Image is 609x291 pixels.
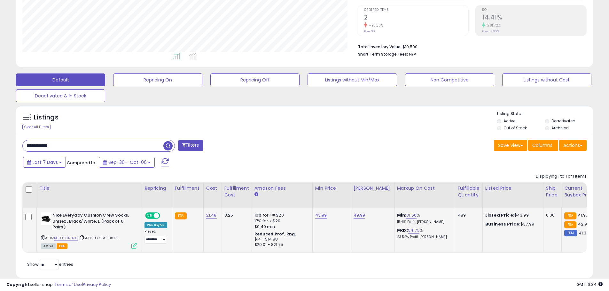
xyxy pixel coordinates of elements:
[22,124,51,130] div: Clear All Filters
[397,235,450,239] p: 23.52% Profit [PERSON_NAME]
[23,157,66,168] button: Last 7 Days
[254,231,296,237] b: Reduced Prof. Rng.
[358,51,408,57] b: Short Term Storage Fees:
[364,8,468,12] span: Ordered Items
[564,230,577,236] small: FBM
[485,185,541,192] div: Listed Price
[497,111,593,117] p: Listing States:
[482,29,499,33] small: Prev: -7.93%
[528,140,558,151] button: Columns
[113,73,202,86] button: Repricing On
[144,185,169,192] div: Repricing
[482,14,586,22] h2: 14.41%
[405,73,494,86] button: Non Competitive
[546,185,559,198] div: Ship Price
[224,212,247,218] div: 8.25
[144,222,167,228] div: Win BuyBox
[578,221,590,227] span: 42.99
[564,185,597,198] div: Current Buybox Price
[175,212,187,219] small: FBA
[358,42,582,50] li: $10,590
[397,227,450,239] div: %
[485,212,514,218] b: Listed Price:
[354,212,365,218] a: 49.99
[206,212,217,218] a: 21.48
[546,212,557,218] div: 0.00
[159,213,169,218] span: OFF
[364,14,468,22] h2: 2
[108,159,147,165] span: Sep-30 - Oct-06
[458,185,480,198] div: Fulfillable Quantity
[397,212,407,218] b: Min:
[564,221,576,228] small: FBA
[39,185,139,192] div: Title
[206,185,219,192] div: Cost
[397,185,452,192] div: Markup on Cost
[99,157,155,168] button: Sep-30 - Oct-06
[210,73,300,86] button: Repricing Off
[532,142,552,149] span: Columns
[6,282,111,288] div: seller snap | |
[409,51,417,57] span: N/A
[52,212,130,232] b: Nike Everyday Cushion Crew Socks, Unisex , Black/White, L (Pack of 6 Pairs )
[494,140,527,151] button: Save View
[364,29,375,33] small: Prev: 30
[579,230,587,236] span: 41.3
[504,125,527,131] label: Out of Stock
[397,212,450,224] div: %
[33,159,58,165] span: Last 7 Days
[16,89,105,102] button: Deactivated & In Stock
[254,192,258,197] small: Amazon Fees.
[254,212,308,218] div: 10% for <= $20
[83,281,111,287] a: Privacy Policy
[178,140,203,151] button: Filters
[16,73,105,86] button: Default
[224,185,249,198] div: Fulfillment Cost
[485,212,538,218] div: $43.99
[485,23,501,28] small: 281.72%
[482,8,586,12] span: ROI
[34,113,59,122] h5: Listings
[559,140,587,151] button: Actions
[54,235,78,241] a: B00K5CN370
[254,218,308,224] div: 17% for > $20
[576,281,603,287] span: 2025-10-14 16:34 GMT
[408,227,419,234] a: 54.75
[57,243,67,249] span: FBA
[41,212,51,225] img: 31WCGQSfPBL._SL40_.jpg
[144,229,167,244] div: Preset:
[6,281,30,287] strong: Copyright
[27,261,73,267] span: Show: entries
[458,212,478,218] div: 489
[254,237,308,242] div: $14 - $14.88
[502,73,591,86] button: Listings without Cost
[41,243,56,249] span: All listings currently available for purchase on Amazon
[354,185,392,192] div: [PERSON_NAME]
[55,281,82,287] a: Terms of Use
[551,125,569,131] label: Archived
[41,212,137,248] div: ASIN:
[406,212,417,218] a: 31.56
[308,73,397,86] button: Listings without Min/Max
[394,182,455,208] th: The percentage added to the cost of goods (COGS) that forms the calculator for Min & Max prices.
[254,185,310,192] div: Amazon Fees
[146,213,154,218] span: ON
[367,23,383,28] small: -93.33%
[485,221,538,227] div: $37.99
[358,44,402,50] b: Total Inventory Value:
[254,242,308,248] div: $20.01 - $21.75
[551,118,575,124] label: Deactivated
[564,212,576,219] small: FBA
[79,235,118,241] span: | SKU: SX7666-010-L
[315,212,327,218] a: 43.99
[397,220,450,224] p: 15.41% Profit [PERSON_NAME]
[175,185,201,192] div: Fulfillment
[536,173,587,180] div: Displaying 1 to 1 of 1 items
[578,212,589,218] span: 41.93
[67,160,96,166] span: Compared to:
[485,221,520,227] b: Business Price:
[397,227,408,233] b: Max:
[504,118,515,124] label: Active
[254,224,308,230] div: $0.40 min
[315,185,348,192] div: Min Price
